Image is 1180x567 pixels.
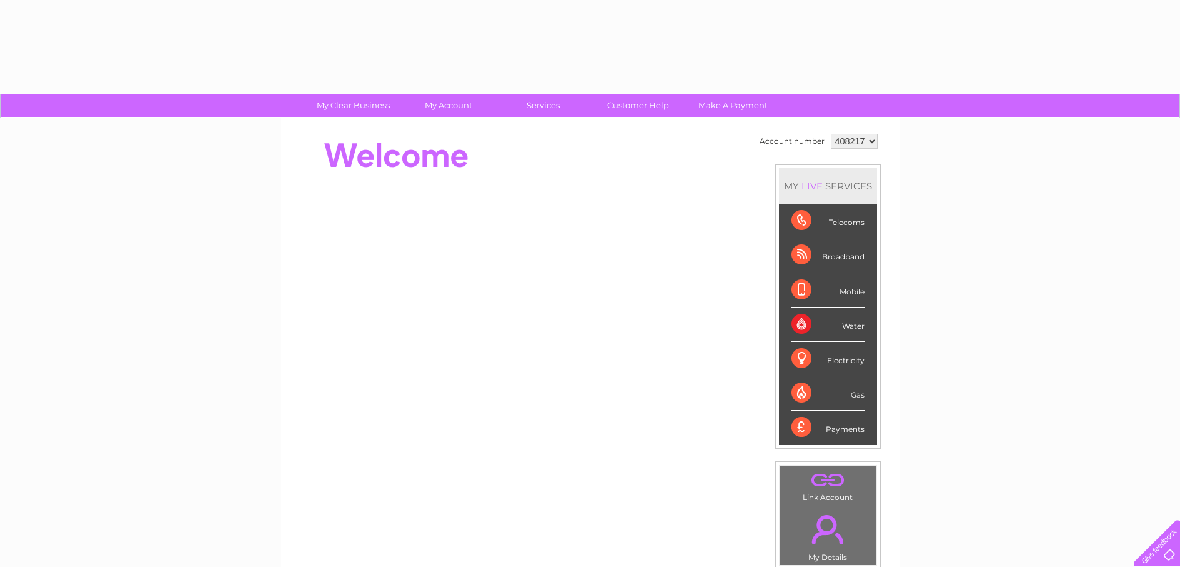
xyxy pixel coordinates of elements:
div: Payments [791,411,865,444]
td: My Details [780,504,876,566]
div: Water [791,308,865,342]
a: Customer Help [587,94,690,117]
div: Broadband [791,238,865,273]
div: Gas [791,376,865,411]
a: Services [492,94,595,117]
a: . [783,508,873,551]
a: Make A Payment [682,94,785,117]
div: Electricity [791,342,865,376]
div: LIVE [799,180,825,192]
a: My Account [397,94,500,117]
div: Mobile [791,273,865,308]
a: My Clear Business [302,94,405,117]
a: . [783,469,873,491]
td: Account number [756,131,828,152]
div: MY SERVICES [779,168,877,204]
td: Link Account [780,466,876,505]
div: Telecoms [791,204,865,238]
